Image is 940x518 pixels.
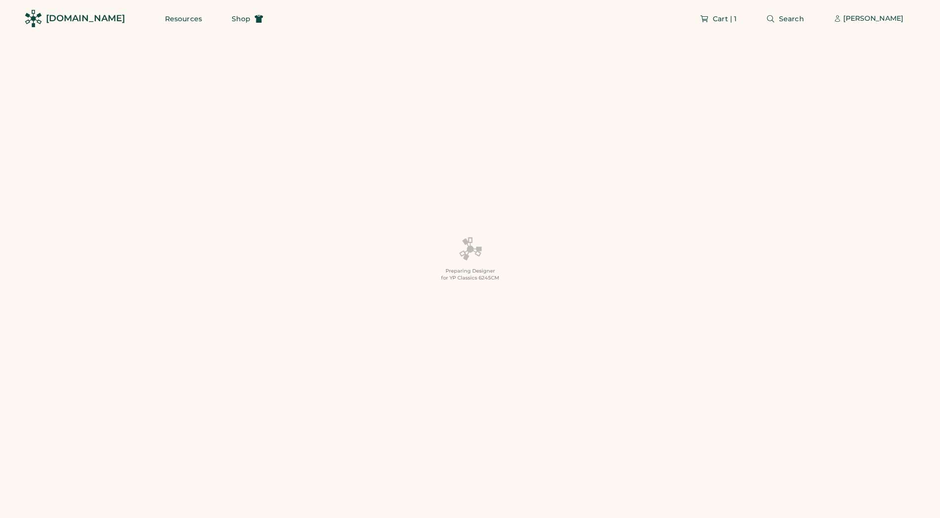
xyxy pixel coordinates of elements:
[220,9,275,29] button: Shop
[688,9,748,29] button: Cart | 1
[713,15,736,22] span: Cart | 1
[458,237,482,261] img: Platens-Black-Loader-Spin-rich%20black.webp
[25,10,42,27] img: Rendered Logo - Screens
[843,14,903,24] div: [PERSON_NAME]
[46,12,125,25] div: [DOMAIN_NAME]
[153,9,214,29] button: Resources
[754,9,816,29] button: Search
[232,15,250,22] span: Shop
[779,15,804,22] span: Search
[441,268,499,281] div: Preparing Designer for YP Classics 6245CM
